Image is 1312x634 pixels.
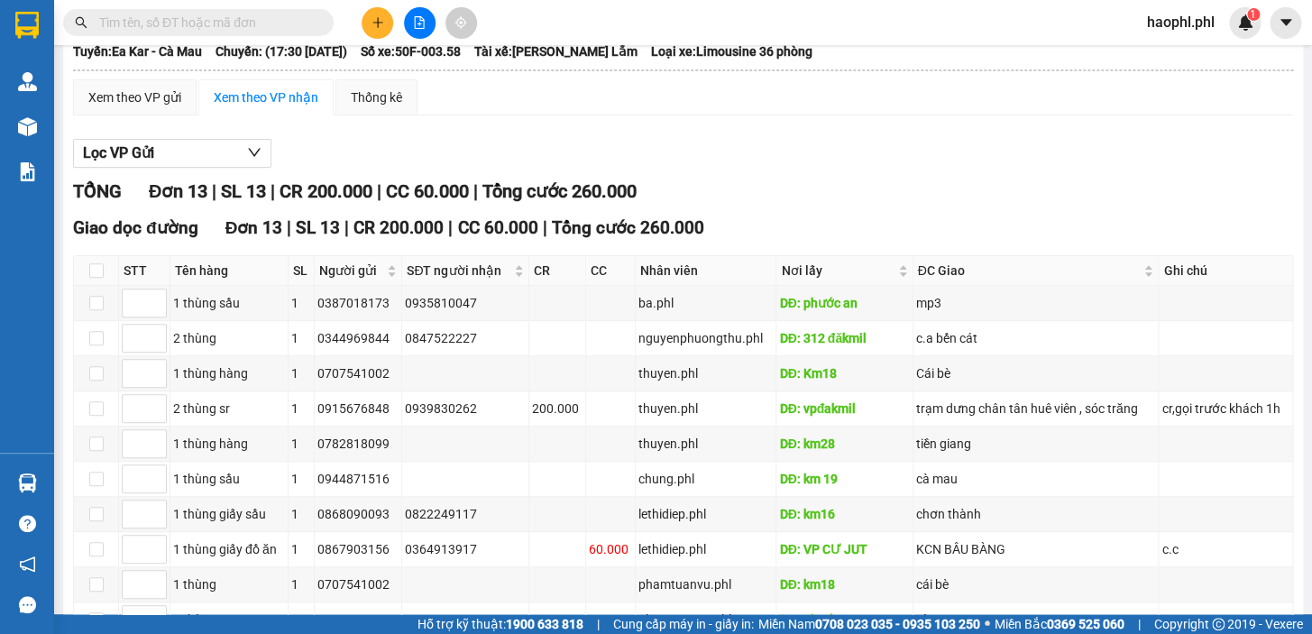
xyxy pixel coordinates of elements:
div: 1 thùng hàng [173,434,285,454]
div: trạm dưng chân tân huê viên , sóc trăng [916,399,1156,418]
div: c.c [1161,539,1289,559]
div: thuyen.phl [638,434,773,454]
div: 0939830262 [405,399,525,418]
span: aim [454,16,467,29]
img: warehouse-icon [18,473,37,492]
div: DĐ: km 19 [779,469,909,489]
div: 0935810047 [405,293,525,313]
span: 1 [1250,8,1256,21]
span: Số xe: 50F-003.58 [361,41,461,61]
div: 1 [291,328,311,348]
img: logo-vxr [15,12,39,39]
sup: 1 [1247,8,1260,21]
span: file-add [413,16,426,29]
div: 1 thùng sầu [173,293,285,313]
td: 0935810047 [402,286,528,321]
span: | [376,180,381,202]
span: Loại xe: Limousine 36 phòng [651,41,812,61]
div: DĐ: VP CƯ JUT [779,539,909,559]
div: DĐ: phước an [779,610,909,629]
div: DĐ: km18 [779,574,909,594]
div: DĐ: 312 đăkmil [779,328,909,348]
strong: 1900 633 818 [506,617,583,631]
div: 0847522227 [405,328,525,348]
div: KCN BÂU BÀNG [916,539,1156,559]
span: haophl.phl [1133,11,1229,33]
span: SL 13 [296,217,340,238]
div: 1 [291,293,311,313]
span: caret-down [1278,14,1294,31]
td: 0847522227 [402,321,528,356]
span: Nơi lấy [781,261,894,280]
span: TỔNG [73,180,122,202]
span: search [75,16,87,29]
th: CC [586,256,636,286]
div: 1 thùng giấy đồ ăn [173,539,285,559]
span: down [247,145,261,160]
div: 1 thùng [173,574,285,594]
button: Lọc VP Gửi [73,139,271,168]
span: | [448,217,453,238]
div: 1 [291,539,311,559]
div: tiền giang [916,434,1156,454]
div: 0782818099 [317,434,399,454]
div: DĐ: km16 [779,504,909,524]
span: Tổng cước 260.000 [482,180,636,202]
div: 2 thùng [173,610,285,629]
div: 0364913917 [405,539,525,559]
div: 0707541002 [317,363,399,383]
div: DĐ: vpđakmil [779,399,909,418]
span: Lọc VP Gửi [83,142,154,164]
div: phamtuanvu.phl [638,610,773,629]
div: 1 thùng giấy sầu [173,504,285,524]
div: 1 [291,469,311,489]
span: Tài xế: [PERSON_NAME] Lắm [474,41,638,61]
span: Giao dọc đường [73,217,198,238]
img: warehouse-icon [18,72,37,91]
b: Tuyến: Ea Kar - Cà Mau [73,44,202,59]
span: plus [372,16,384,29]
button: caret-down [1270,7,1301,39]
div: DĐ: Km18 [779,363,909,383]
span: Chuyến: (17:30 [DATE]) [216,41,347,61]
span: | [1138,614,1141,634]
span: ĐC Giao [918,261,1141,280]
span: | [211,180,216,202]
span: | [344,217,349,238]
span: | [473,180,477,202]
span: copyright [1212,618,1225,630]
div: 2 thùng [173,328,285,348]
td: 0822249117 [402,497,528,532]
span: Hỗ trợ kỹ thuật: [417,614,583,634]
div: cà mau [916,610,1156,629]
strong: 0369 525 060 [1047,617,1124,631]
div: 60.000 [589,539,632,559]
div: Cái bè [916,363,1156,383]
div: 1 [291,610,311,629]
div: chung.phl [638,469,773,489]
div: cà mau [916,469,1156,489]
div: 200.000 [532,399,583,418]
div: lethidiep.phl [638,504,773,524]
div: 0944871516 [317,469,399,489]
span: | [287,217,291,238]
div: 0387018173 [317,293,399,313]
span: Miền Nam [758,614,980,634]
div: Xem theo VP gửi [88,87,181,107]
div: c.a bến cát [916,328,1156,348]
div: ba.phl [638,293,773,313]
input: Tìm tên, số ĐT hoặc mã đơn [99,13,312,32]
button: file-add [404,7,436,39]
strong: 0708 023 035 - 0935 103 250 [815,617,980,631]
div: 1 [291,399,311,418]
img: warehouse-icon [18,117,37,136]
div: Xem theo VP nhận [214,87,318,107]
div: nguyenphuongthu.phl [638,328,773,348]
th: Tên hàng [170,256,289,286]
span: SĐT người nhận [407,261,509,280]
div: Thống kê [351,87,402,107]
span: CR 200.000 [353,217,444,238]
span: Cung cấp máy in - giấy in: [613,614,754,634]
button: plus [362,7,393,39]
span: ⚪️ [985,620,990,628]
